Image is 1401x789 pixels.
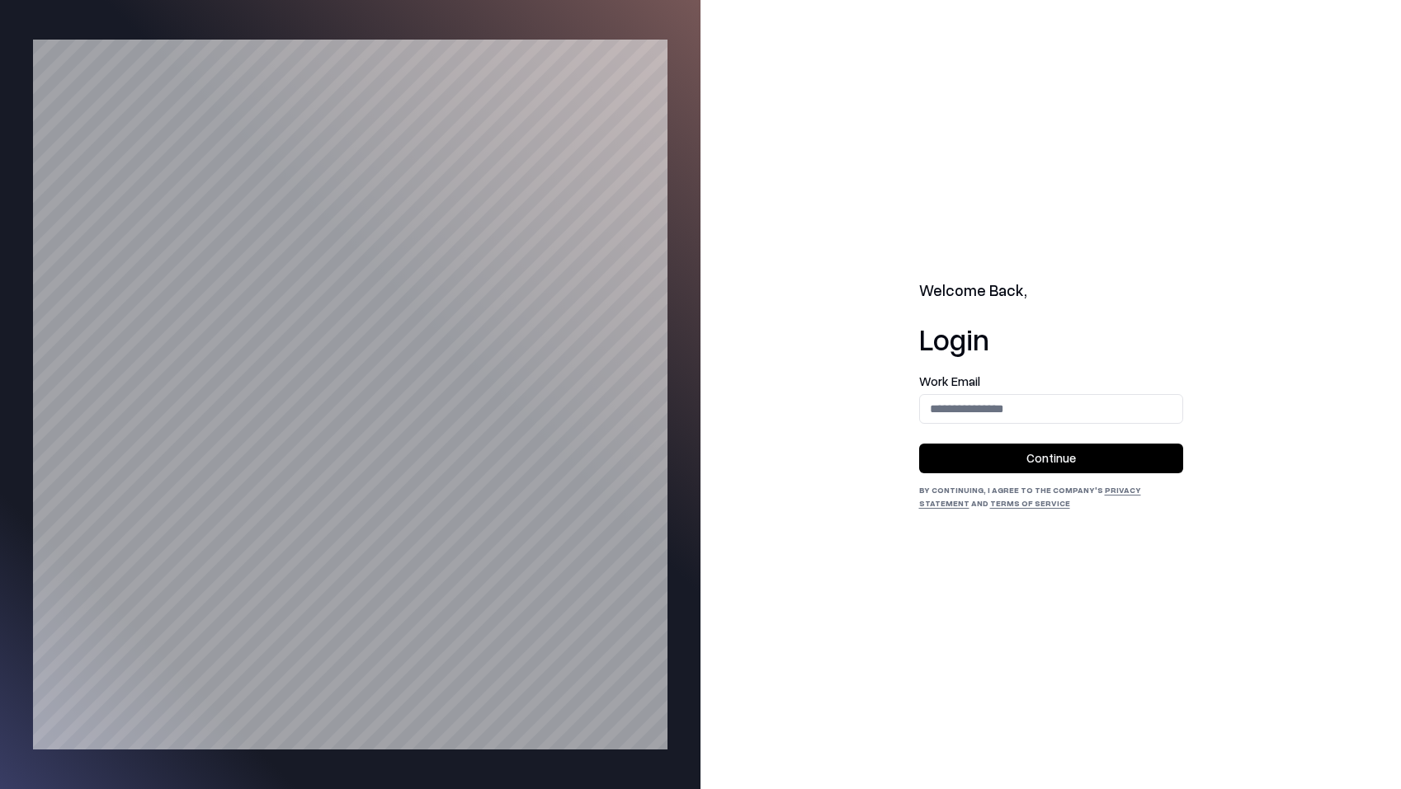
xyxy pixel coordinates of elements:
[919,485,1141,508] a: Privacy Statement
[919,483,1183,510] div: By continuing, I agree to the Company's and
[919,322,1183,355] h1: Login
[919,279,1183,303] h2: Welcome Back,
[990,498,1070,508] a: Terms of Service
[919,375,1183,387] label: Work Email
[919,444,1183,473] button: Continue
